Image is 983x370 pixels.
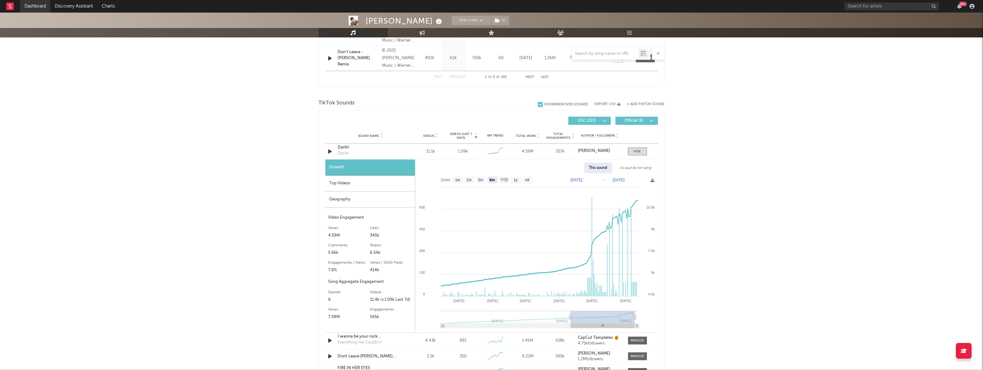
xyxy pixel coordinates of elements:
div: Everything He Couldn't [338,339,381,346]
text: 4.5k [648,292,655,296]
a: [PERSON_NAME] [578,351,621,356]
text: Zoom [441,178,450,182]
div: © 2025 [PERSON_NAME] Music / Warner Music Nashville LLC [382,47,416,70]
div: 11.4k (+1.09k Last 7d) [370,296,412,304]
button: UGC(222) [568,117,611,125]
div: Sounds [329,289,370,296]
text: 1y [514,178,518,182]
div: 6.54k [370,249,412,257]
button: Next [526,76,535,79]
div: 99 + [959,2,967,6]
div: I wanna be your rock [PERSON_NAME] [338,334,404,340]
text: 3m [478,178,483,182]
div: 1.45M [513,338,542,344]
text: [DATE] [620,299,631,303]
button: Export CSV [595,102,621,106]
div: Geography [325,192,415,208]
strong: [PERSON_NAME] [578,351,610,356]
span: UGC ( 222 ) [572,119,601,123]
strong: [PERSON_NAME] [578,149,610,153]
div: 2.5k [416,353,445,360]
div: Darlin' [338,150,350,157]
text: [DATE] [453,299,464,303]
div: Views [329,224,370,232]
text: 7.5k [648,249,655,253]
div: 5.56k [329,249,370,257]
div: 7.08M [329,313,370,321]
span: Official ( 9 ) [620,119,649,123]
text: All [525,178,529,182]
text: [DATE] [554,299,565,303]
text: 150 [419,271,425,274]
div: Likes [370,224,412,232]
span: Videos [423,134,434,138]
div: Engagements [370,306,412,313]
div: 545k [370,313,412,321]
div: 350 [460,353,467,360]
button: Previous [450,76,466,79]
div: Video Engagement [329,214,412,221]
div: 414k [370,266,412,274]
div: 11.1k [416,149,445,155]
div: 6 [329,296,370,304]
span: Author / Followers [581,134,615,138]
div: This sound [584,163,612,173]
button: (1) [491,16,509,25]
div: 1.2M followers [578,357,621,362]
div: 6M Trend [481,133,510,138]
button: First [434,76,443,79]
div: 6.22M [513,353,542,360]
div: Show 5 Removed Sounds [544,103,588,107]
text: 1w [455,178,460,182]
text: [DATE] [613,178,625,182]
text: YTD [500,178,508,182]
div: Growth [325,160,415,176]
input: Search by song name or URL [572,51,638,56]
div: Views [329,306,370,313]
text: 6k [651,271,655,274]
div: Videos [370,289,412,296]
div: Comments [329,242,370,249]
a: [PERSON_NAME] [578,149,621,153]
button: 99+ [957,4,962,9]
text: [DATE] [586,299,597,303]
text: 450 [419,227,425,231]
span: TikTok Sounds [319,99,355,107]
a: Darlin' [338,144,404,151]
text: 9k [651,227,655,231]
a: CapCut Templates 🍯 [578,336,621,340]
div: 4.59M [513,149,542,155]
a: Dont Leave [PERSON_NAME] REMIX [338,353,404,360]
div: 1 5 105 [479,74,513,81]
text: [DATE] [520,299,531,303]
div: 4.75k followers [578,341,621,346]
div: 6.43k [416,338,445,344]
span: Videos (last 7 days) [448,132,474,140]
div: 345k [370,232,412,239]
text: 6m [489,178,495,182]
button: + Add TikTok Sound [621,103,665,106]
div: 595k [545,353,575,360]
button: Official(9) [616,117,658,125]
button: Tracking [452,16,491,25]
text: 600 [419,205,425,209]
div: [PERSON_NAME] [366,16,444,26]
div: 357k [545,149,575,155]
span: Total Views [516,134,536,138]
button: + Add TikTok Sound [627,103,665,106]
text: 300 [419,249,425,253]
div: 7.8% [329,266,370,274]
div: 108k [545,338,575,344]
div: 881 [460,338,467,344]
span: Sound Name [358,134,379,138]
span: ( 1 ) [491,16,510,25]
div: Song Aggregate Engagement [329,278,412,286]
div: Top Videos [325,176,415,192]
span: of [496,76,500,79]
strong: CapCut Templates 🍯 [578,336,619,340]
text: 0 [423,292,425,296]
div: Engagements / Views [329,259,370,266]
span: to [488,76,492,79]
